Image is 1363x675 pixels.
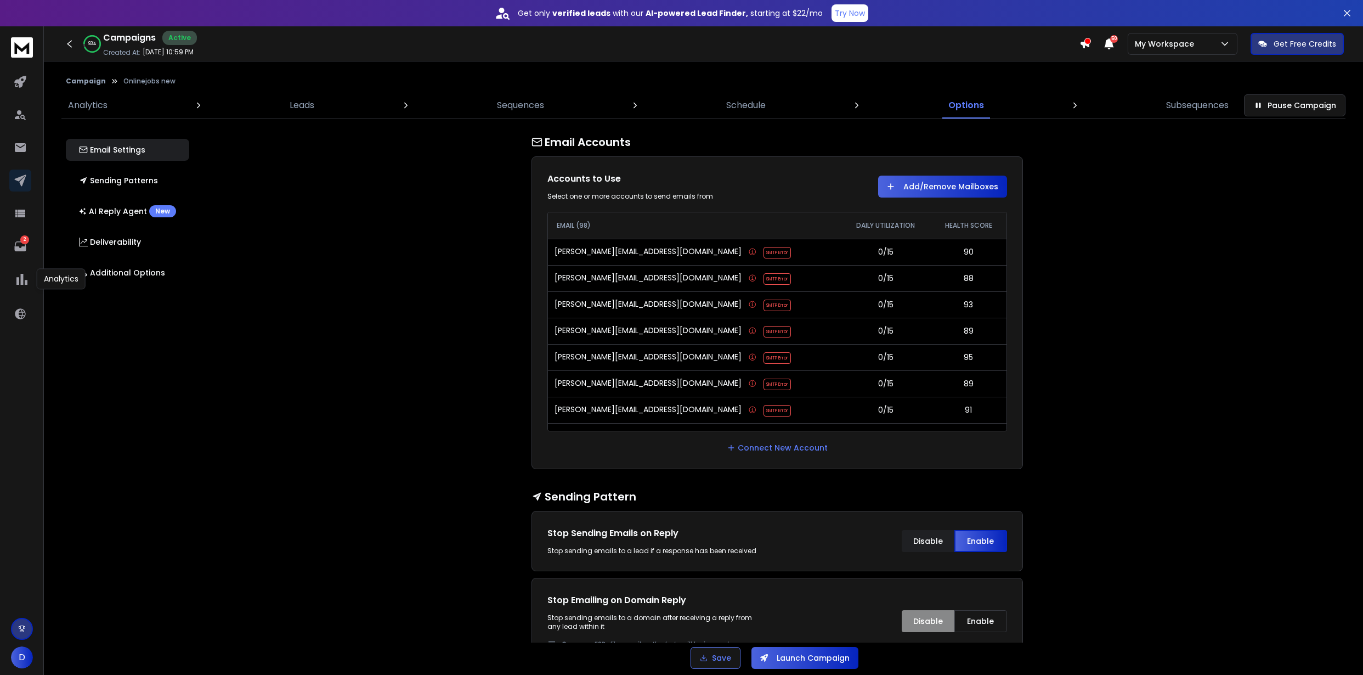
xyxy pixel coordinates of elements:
[1274,38,1336,49] p: Get Free Credits
[902,530,954,552] button: Disable
[531,134,1023,150] h1: Email Accounts
[930,239,1006,265] td: 90
[763,405,791,417] span: SMTP Error
[763,379,791,390] span: SMTP Error
[835,8,865,19] p: Try Now
[9,235,31,257] a: 2
[930,397,1006,423] td: 91
[555,299,742,311] p: [PERSON_NAME][EMAIL_ADDRESS][DOMAIN_NAME]
[149,205,176,217] div: New
[954,530,1007,552] button: Enable
[691,647,740,669] button: Save
[555,430,742,443] p: [PERSON_NAME][EMAIL_ADDRESS][DOMAIN_NAME]
[763,247,791,258] span: SMTP Error
[1160,92,1235,119] a: Subsequences
[1244,94,1345,116] button: Pause Campaign
[552,8,610,19] strong: verified leads
[79,237,141,248] p: Deliverability
[11,646,33,668] button: D
[727,442,828,453] a: Connect New Account
[902,610,954,632] button: Disable
[942,92,991,119] a: Options
[561,640,766,649] p: Common ESPs like gmail, outlook etc will be ignored
[930,370,1006,397] td: 89
[518,8,823,19] p: Get only with our starting at $22/mo
[720,92,772,119] a: Schedule
[290,99,314,112] p: Leads
[751,647,858,669] button: Launch Campaign
[841,370,930,397] td: 0/15
[103,48,140,57] p: Created At:
[646,8,748,19] strong: AI-powered Lead Finder,
[37,268,86,289] div: Analytics
[841,318,930,344] td: 0/15
[841,397,930,423] td: 0/15
[103,31,156,44] h1: Campaigns
[930,318,1006,344] td: 89
[555,378,742,390] p: [PERSON_NAME][EMAIL_ADDRESS][DOMAIN_NAME]
[555,272,742,285] p: [PERSON_NAME][EMAIL_ADDRESS][DOMAIN_NAME]
[547,614,766,649] p: Stop sending emails to a domain after receiving a reply from any lead within it
[1110,35,1118,43] span: 50
[547,527,766,540] h1: Stop Sending Emails on Reply
[547,172,766,185] h1: Accounts to Use
[531,489,1023,504] h1: Sending Pattern
[497,99,544,112] p: Sequences
[1251,33,1344,55] button: Get Free Credits
[763,352,791,364] span: SMTP Error
[555,325,742,337] p: [PERSON_NAME][EMAIL_ADDRESS][DOMAIN_NAME]
[61,92,114,119] a: Analytics
[555,246,742,258] p: [PERSON_NAME][EMAIL_ADDRESS][DOMAIN_NAME]
[68,99,108,112] p: Analytics
[763,273,791,285] span: SMTP Error
[841,423,930,449] td: 0/15
[66,139,189,161] button: Email Settings
[162,31,197,45] div: Active
[79,205,176,217] p: AI Reply Agent
[79,267,165,278] p: Additional Options
[548,212,841,239] th: EMAIL (98)
[555,404,742,417] p: [PERSON_NAME][EMAIL_ADDRESS][DOMAIN_NAME]
[841,291,930,318] td: 0/15
[948,99,984,112] p: Options
[547,547,766,555] div: Stop sending emails to a lead if a response has been received
[841,265,930,291] td: 0/15
[79,175,158,186] p: Sending Patterns
[283,92,321,119] a: Leads
[11,37,33,58] img: logo
[66,77,106,86] button: Campaign
[832,4,868,22] button: Try Now
[88,41,96,47] p: 93 %
[954,610,1007,632] button: Enable
[930,344,1006,370] td: 95
[547,192,766,201] div: Select one or more accounts to send emails from
[841,212,930,239] th: DAILY UTILIZATION
[66,231,189,253] button: Deliverability
[66,170,189,192] button: Sending Patterns
[930,423,1006,449] td: 90
[20,235,29,244] p: 2
[490,92,551,119] a: Sequences
[841,239,930,265] td: 0/15
[930,212,1006,239] th: HEALTH SCORE
[79,144,145,155] p: Email Settings
[841,344,930,370] td: 0/15
[930,291,1006,318] td: 93
[1166,99,1229,112] p: Subsequences
[143,48,194,57] p: [DATE] 10:59 PM
[930,265,1006,291] td: 88
[763,300,791,311] span: SMTP Error
[555,351,742,364] p: [PERSON_NAME][EMAIL_ADDRESS][DOMAIN_NAME]
[66,262,189,284] button: Additional Options
[547,594,766,607] h1: Stop Emailing on Domain Reply
[66,200,189,222] button: AI Reply AgentNew
[878,176,1007,198] button: Add/Remove Mailboxes
[726,99,766,112] p: Schedule
[123,77,176,86] p: Onlinejobs new
[763,326,791,337] span: SMTP Error
[1135,38,1198,49] p: My Workspace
